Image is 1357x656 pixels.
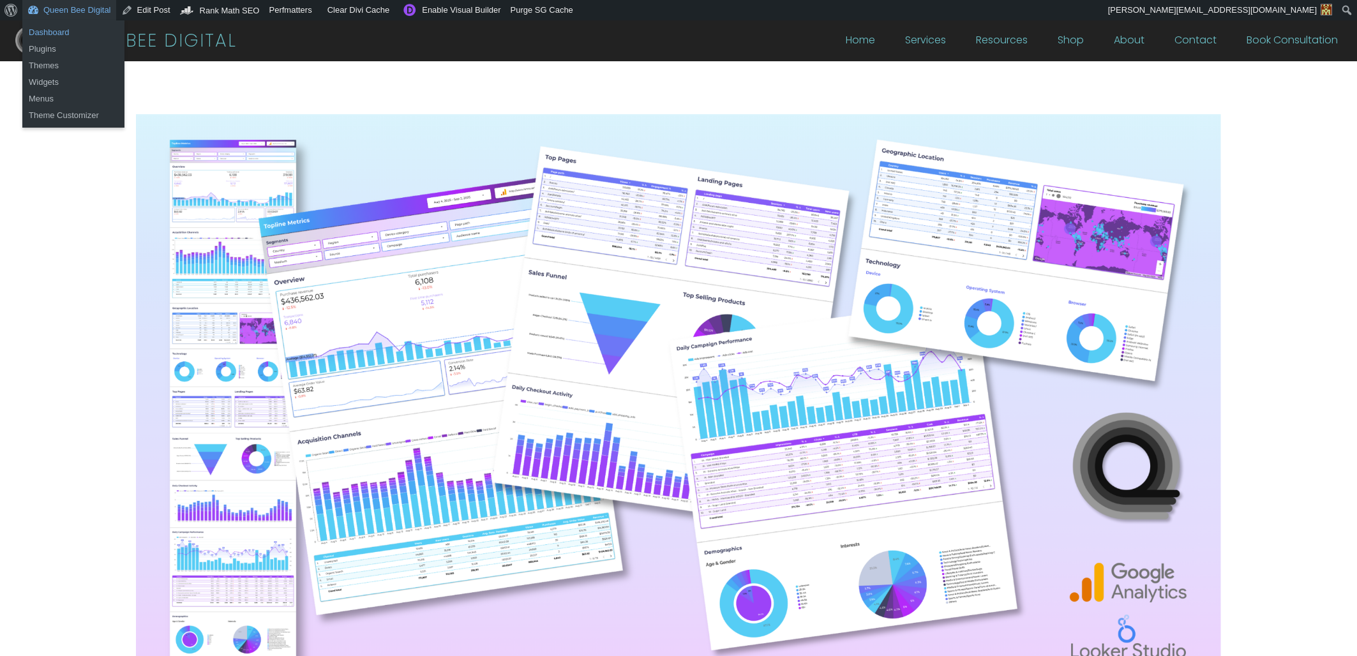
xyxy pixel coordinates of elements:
a: Shop [1058,36,1084,50]
img: QBD Logo [15,26,43,54]
p: QUEEN BEE DIGITAL [57,33,237,52]
ul: Queen Bee Digital [22,20,124,61]
a: Theme Customizer [22,107,124,124]
a: Plugins [22,41,124,57]
a: Services [905,36,946,50]
a: Book Consultation [1247,36,1338,50]
a: About [1114,36,1144,50]
a: Themes [22,57,124,74]
a: Dashboard [22,24,124,41]
ul: Queen Bee Digital [22,54,124,128]
a: Resources [976,36,1028,50]
a: Home [846,36,875,50]
a: Widgets [22,74,124,91]
span: Rank Math SEO [200,6,260,15]
a: Contact [1174,36,1217,50]
a: Menus [22,91,124,107]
